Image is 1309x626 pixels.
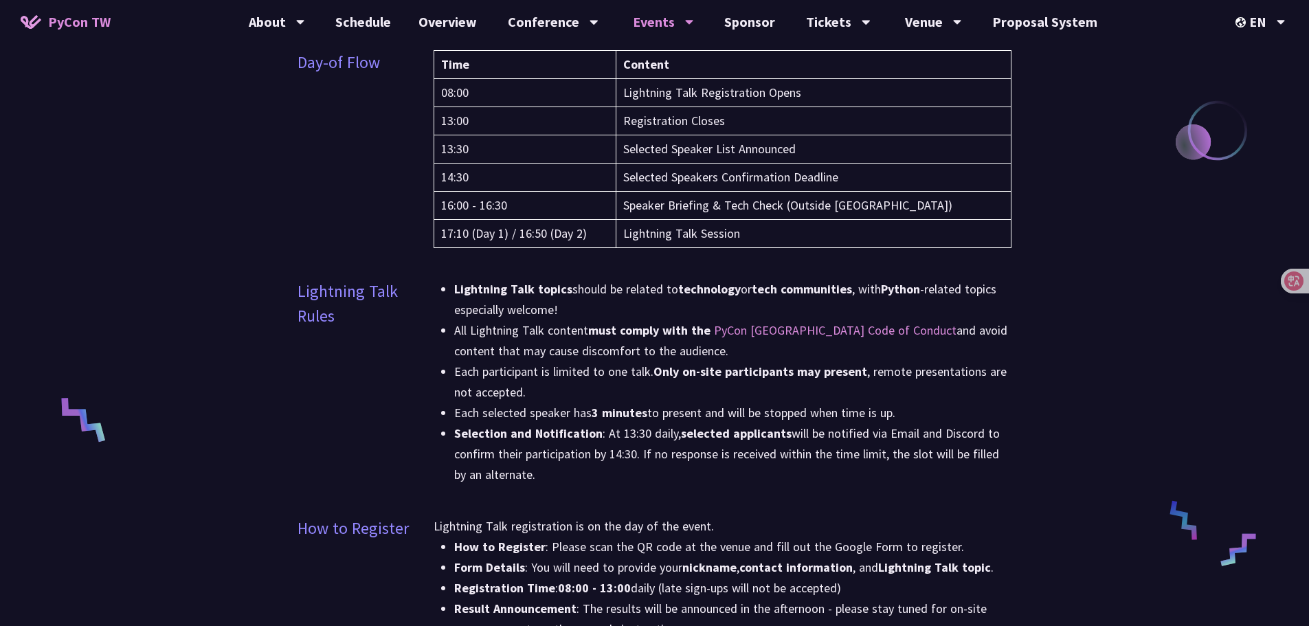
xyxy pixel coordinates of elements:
a: PyCon TW [7,5,124,39]
strong: 08:00 - 13:00 [558,580,631,596]
li: Each participant is limited to one talk. , remote presentations are not accepted. [454,361,1012,403]
strong: must comply with the [588,322,711,338]
a: PyCon [GEOGRAPHIC_DATA] Code of Conduct [714,322,956,338]
li: : At 13:30 daily, will be notified via Email and Discord to confirm their participation by 14:30.... [454,423,1012,485]
li: should be related to or , with -related topics especially welcome! [454,279,1012,320]
td: 08:00 [434,79,616,107]
p: How to Register [298,516,409,541]
strong: contact information [739,559,853,575]
td: 17:10 (Day 1) / 16:50 (Day 2) [434,220,616,248]
p: Lightning Talk Rules [298,279,413,328]
strong: nickname [682,559,737,575]
li: : Please scan the QR code at the venue and fill out the Google Form to register. [454,537,1012,557]
p: Day-of Flow [298,50,380,75]
strong: How to Register [454,539,546,555]
td: Lightning Talk Registration Opens [616,79,1011,107]
td: Selected Speakers Confirmation Deadline [616,164,1011,192]
li: Each selected speaker has to present and will be stopped when time is up. [454,403,1012,423]
strong: Registration Time [454,580,555,596]
span: PyCon TW [48,12,111,32]
li: : daily (late sign-ups will not be accepted) [454,578,1012,599]
img: Locale Icon [1235,17,1249,27]
td: 14:30 [434,164,616,192]
td: Speaker Briefing & Tech Check (Outside [GEOGRAPHIC_DATA]) [616,192,1011,220]
strong: Result Announcement [454,601,577,616]
strong: Only on-site participants may present [653,364,867,379]
strong: tech communities [752,281,852,297]
td: Selected Speaker List Announced [616,135,1011,164]
td: 13:30 [434,135,616,164]
strong: Lightning Talk topic [878,559,991,575]
li: : You will need to provide your , , and . [454,557,1012,578]
strong: Selection and Notification [454,425,603,441]
td: 13:00 [434,107,616,135]
td: Lightning Talk Session [616,220,1011,248]
strong: technology [678,281,741,297]
strong: selected applicants [681,425,792,441]
li: All Lightning Talk content and avoid content that may cause discomfort to the audience. [454,320,1012,361]
p: Lightning Talk registration is on the day of the event. [434,516,1012,537]
td: 16:00 - 16:30 [434,192,616,220]
th: Time [434,51,616,79]
strong: Python [881,281,920,297]
strong: 3 minutes [592,405,647,421]
td: Registration Closes [616,107,1011,135]
strong: Lightning Talk topics [454,281,572,297]
strong: Form Details [454,559,525,575]
th: Content [616,51,1011,79]
img: Home icon of PyCon TW 2025 [21,15,41,29]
